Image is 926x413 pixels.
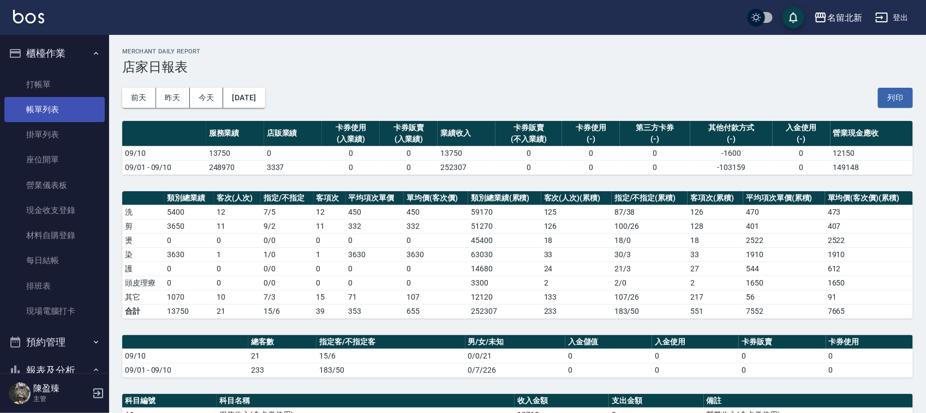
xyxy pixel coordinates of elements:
[743,233,825,247] td: 2522
[404,262,468,276] td: 0
[825,205,913,219] td: 473
[438,146,495,160] td: 13750
[468,290,541,304] td: 12120
[33,383,89,394] h5: 陳盈臻
[164,262,214,276] td: 0
[206,160,264,174] td: 248970
[4,223,105,248] a: 材料自購登錄
[264,146,322,160] td: 0
[346,191,404,205] th: 平均項次單價
[261,191,313,205] th: 指定/不指定
[825,191,913,205] th: 單均價(客次價)(累積)
[122,121,913,175] table: a dense table
[264,160,322,174] td: 3337
[223,88,265,108] button: [DATE]
[743,219,825,233] td: 401
[825,219,913,233] td: 407
[404,233,468,247] td: 0
[565,133,617,145] div: (-)
[743,247,825,262] td: 1910
[214,304,261,318] td: 21
[346,262,404,276] td: 0
[775,133,828,145] div: (-)
[565,363,652,377] td: 0
[404,304,468,318] td: 655
[465,335,565,349] th: 男/女/未知
[164,219,214,233] td: 3650
[825,247,913,262] td: 1910
[214,205,261,219] td: 12
[264,121,322,147] th: 店販業績
[693,133,770,145] div: (-)
[690,160,773,174] td: -103159
[4,147,105,172] a: 座位開單
[468,191,541,205] th: 類別總業績(累積)
[468,219,541,233] td: 51270
[314,191,346,205] th: 客項次
[122,394,217,408] th: 科目編號
[827,11,862,25] div: 名留北新
[775,122,828,133] div: 入金使用
[495,160,562,174] td: 0
[743,290,825,304] td: 56
[831,146,913,160] td: 12150
[214,262,261,276] td: 0
[438,121,495,147] th: 業績收入
[206,121,264,147] th: 服務業績
[214,219,261,233] td: 11
[122,48,913,55] h2: Merchant Daily Report
[4,173,105,198] a: 營業儀表板
[122,363,248,377] td: 09/01 - 09/10
[743,304,825,318] td: 7552
[541,262,612,276] td: 24
[562,146,620,160] td: 0
[164,276,214,290] td: 0
[314,205,346,219] td: 12
[541,233,612,247] td: 18
[122,160,206,174] td: 09/01 - 09/10
[612,304,688,318] td: 183/50
[688,276,743,290] td: 2
[122,59,913,75] h3: 店家日報表
[404,290,468,304] td: 107
[468,304,541,318] td: 252307
[773,160,831,174] td: 0
[122,349,248,363] td: 09/10
[346,219,404,233] td: 332
[825,276,913,290] td: 1650
[4,198,105,223] a: 現金收支登錄
[739,349,826,363] td: 0
[122,247,164,262] td: 染
[612,276,688,290] td: 2 / 0
[13,10,44,23] img: Logo
[261,304,313,318] td: 15/6
[122,304,164,318] td: 合計
[620,160,690,174] td: 0
[122,276,164,290] td: 頭皮理療
[261,276,313,290] td: 0 / 0
[688,290,743,304] td: 217
[541,290,612,304] td: 133
[164,304,214,318] td: 13750
[773,146,831,160] td: 0
[825,233,913,247] td: 2522
[164,290,214,304] td: 1070
[383,133,435,145] div: (入業績)
[565,335,652,349] th: 入金儲值
[122,233,164,247] td: 燙
[652,349,739,363] td: 0
[782,7,804,28] button: save
[831,121,913,147] th: 營業現金應收
[541,219,612,233] td: 126
[688,304,743,318] td: 551
[164,191,214,205] th: 類別總業績
[214,233,261,247] td: 0
[122,290,164,304] td: 其它
[826,363,913,377] td: 0
[498,122,559,133] div: 卡券販賣
[4,328,105,356] button: 預約管理
[322,160,380,174] td: 0
[826,335,913,349] th: 卡券使用
[164,205,214,219] td: 5400
[261,262,313,276] td: 0 / 0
